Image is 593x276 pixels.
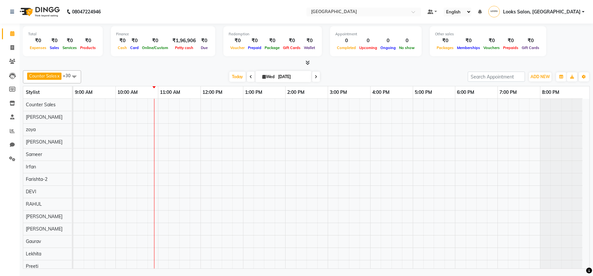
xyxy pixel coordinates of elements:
span: Products [78,45,97,50]
a: 2:00 PM [286,88,306,97]
div: ₹0 [199,37,210,44]
b: 08047224946 [72,3,101,21]
span: Upcoming [358,45,379,50]
div: ₹0 [263,37,281,44]
a: 6:00 PM [455,88,476,97]
span: Counter Sales [29,73,57,78]
span: Voucher [229,45,246,50]
span: Online/Custom [140,45,170,50]
a: 1:00 PM [243,88,264,97]
span: [PERSON_NAME] [26,139,62,145]
div: ₹0 [246,37,263,44]
span: Lekhita [26,251,41,257]
div: ₹1,96,906 [170,37,199,44]
span: [PERSON_NAME] [26,226,62,232]
span: Counter Sales [26,102,56,108]
span: Sameer [26,151,42,157]
span: Wallet [302,45,317,50]
a: 8:00 PM [540,88,561,97]
a: 11:00 AM [158,88,182,97]
span: Ongoing [379,45,397,50]
a: 7:00 PM [498,88,518,97]
div: ₹0 [281,37,302,44]
span: Prepaids [501,45,520,50]
span: Prepaid [246,45,263,50]
span: zoya [26,127,36,132]
span: Cash [116,45,129,50]
a: 4:00 PM [371,88,391,97]
span: Preeti [26,263,38,269]
span: Today [229,72,246,82]
div: 0 [379,37,397,44]
span: Wed [261,74,276,79]
div: ₹0 [28,37,48,44]
a: 3:00 PM [328,88,349,97]
div: ₹0 [520,37,541,44]
div: Appointment [335,31,416,37]
span: Vouchers [482,45,501,50]
div: ₹0 [435,37,455,44]
span: +30 [63,73,76,78]
div: ₹0 [48,37,61,44]
div: ₹0 [482,37,501,44]
span: Packages [435,45,455,50]
div: ₹0 [501,37,520,44]
div: Finance [116,31,210,37]
a: x [57,73,60,78]
a: 9:00 AM [73,88,94,97]
img: Looks Salon, MG Road [488,6,500,17]
span: Services [61,45,78,50]
div: ₹0 [61,37,78,44]
img: logo [17,3,61,21]
div: ₹0 [116,37,129,44]
div: ₹0 [302,37,317,44]
div: ₹0 [129,37,140,44]
span: [PERSON_NAME] [26,114,62,120]
div: Other sales [435,31,541,37]
div: 0 [397,37,416,44]
span: Farishta-2 [26,176,47,182]
span: Expenses [28,45,48,50]
a: 12:00 PM [201,88,224,97]
div: ₹0 [455,37,482,44]
span: [PERSON_NAME] [26,214,62,219]
span: Memberships [455,45,482,50]
span: Gift Cards [520,45,541,50]
button: ADD NEW [529,72,551,81]
span: ADD NEW [531,74,550,79]
span: DEVI [26,189,36,195]
a: 5:00 PM [413,88,434,97]
div: ₹0 [140,37,170,44]
span: Sales [48,45,61,50]
span: RAHUL [26,201,42,207]
span: Petty cash [173,45,195,50]
span: Looks Salon, [GEOGRAPHIC_DATA] [503,9,581,15]
input: Search Appointment [468,72,525,82]
div: Total [28,31,97,37]
div: ₹0 [78,37,97,44]
a: 10:00 AM [116,88,139,97]
span: Card [129,45,140,50]
span: Irfan [26,164,36,170]
span: Stylist [26,89,40,95]
input: 2025-09-03 [276,72,309,82]
span: Package [263,45,281,50]
div: 0 [358,37,379,44]
div: 0 [335,37,358,44]
span: Gaurav [26,238,41,244]
span: Completed [335,45,358,50]
span: Due [199,45,209,50]
span: Gift Cards [281,45,302,50]
div: ₹0 [229,37,246,44]
span: No show [397,45,416,50]
div: Redemption [229,31,317,37]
